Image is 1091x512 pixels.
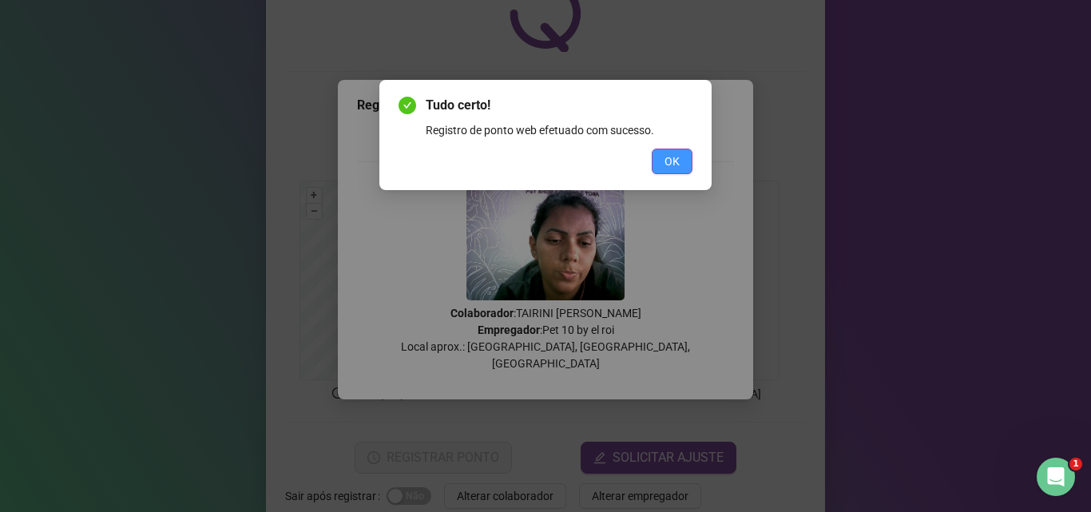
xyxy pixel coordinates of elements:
[399,97,416,114] span: check-circle
[426,121,692,139] div: Registro de ponto web efetuado com sucesso.
[1037,458,1075,496] iframe: Intercom live chat
[426,96,692,115] span: Tudo certo!
[1069,458,1082,470] span: 1
[652,149,692,174] button: OK
[665,153,680,170] span: OK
